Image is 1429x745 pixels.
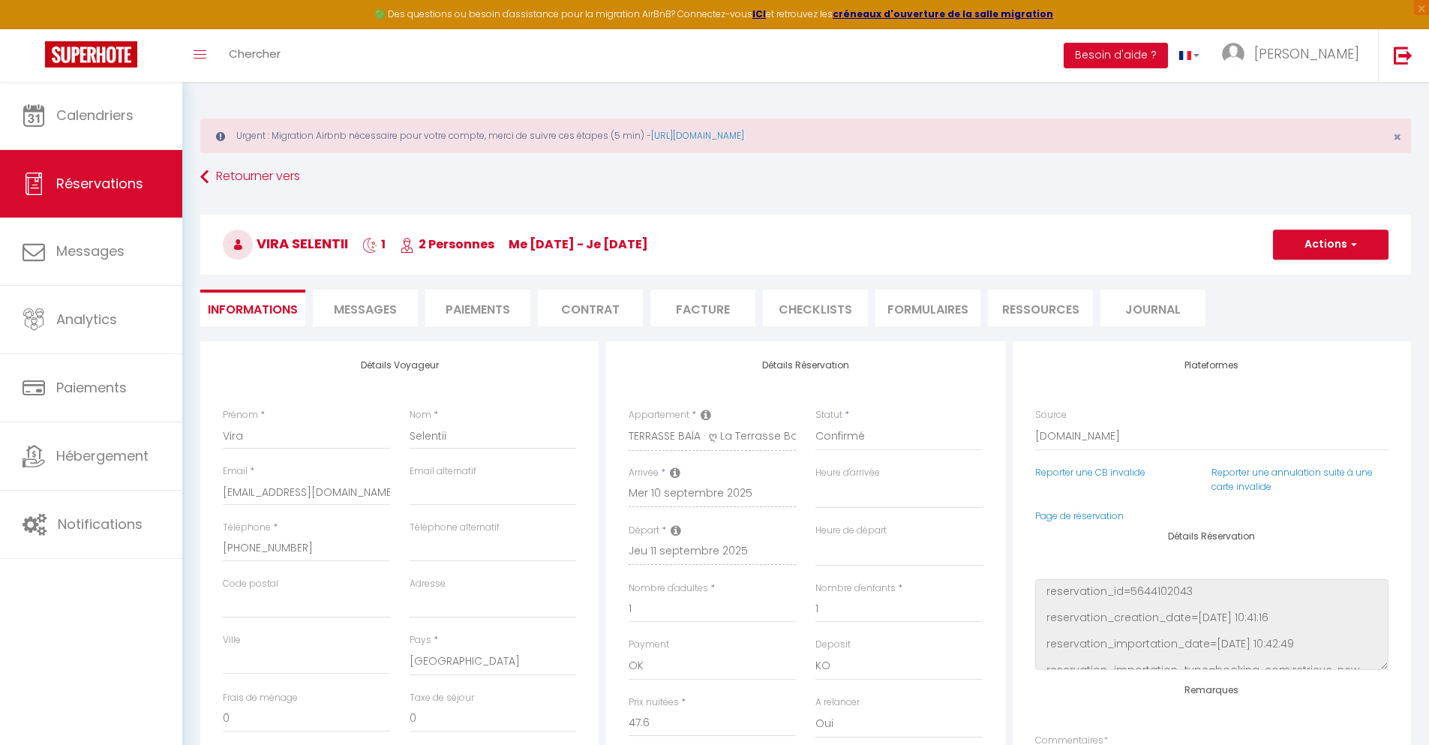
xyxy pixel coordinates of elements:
[56,310,117,329] span: Analytics
[1211,29,1378,82] a: ... [PERSON_NAME]
[629,466,659,480] label: Arrivée
[815,581,896,596] label: Nombre d'enfants
[509,236,648,253] span: me [DATE] - je [DATE]
[538,290,643,326] li: Contrat
[56,106,134,125] span: Calendriers
[1273,230,1388,260] button: Actions
[815,466,880,480] label: Heure d'arrivée
[629,638,669,652] label: Payment
[1035,509,1124,522] a: Page de réservation
[629,581,708,596] label: Nombre d'adultes
[815,408,842,422] label: Statut
[1035,360,1388,371] h4: Plateformes
[629,408,689,422] label: Appartement
[815,695,860,710] label: A relancer
[1393,128,1401,146] span: ×
[223,633,241,647] label: Ville
[223,464,248,479] label: Email
[410,577,446,591] label: Adresse
[629,695,679,710] label: Prix nuitées
[875,290,980,326] li: FORMULAIRES
[650,290,755,326] li: Facture
[1100,290,1205,326] li: Journal
[223,691,298,705] label: Frais de ménage
[400,236,494,253] span: 2 Personnes
[56,174,143,193] span: Réservations
[651,129,744,142] a: [URL][DOMAIN_NAME]
[218,29,292,82] a: Chercher
[200,119,1411,153] div: Urgent : Migration Airbnb nécessaire pour votre compte, merci de suivre ces étapes (5 min) -
[45,41,137,68] img: Super Booking
[1222,43,1244,65] img: ...
[1035,531,1388,542] h4: Détails Réservation
[223,521,271,535] label: Téléphone
[410,521,500,535] label: Téléphone alternatif
[1035,685,1388,695] h4: Remarques
[223,360,576,371] h4: Détails Voyageur
[362,236,386,253] span: 1
[223,577,278,591] label: Code postal
[410,633,431,647] label: Pays
[1254,44,1359,63] span: [PERSON_NAME]
[200,164,1411,191] a: Retourner vers
[752,8,766,20] a: ICI
[334,301,397,318] span: Messages
[629,524,659,538] label: Départ
[1393,131,1401,144] button: Close
[56,242,125,260] span: Messages
[988,290,1093,326] li: Ressources
[56,446,149,465] span: Hébergement
[58,515,143,533] span: Notifications
[410,464,476,479] label: Email alternatif
[425,290,530,326] li: Paiements
[763,290,868,326] li: CHECKLISTS
[1035,408,1067,422] label: Source
[410,408,431,422] label: Nom
[12,6,57,51] button: Ouvrir le widget de chat LiveChat
[410,691,474,705] label: Taxe de séjour
[223,408,258,422] label: Prénom
[200,290,305,326] li: Informations
[1064,43,1168,68] button: Besoin d'aide ?
[229,46,281,62] span: Chercher
[1211,466,1373,493] a: Reporter une annulation suite à une carte invalide
[815,638,851,652] label: Deposit
[833,8,1053,20] a: créneaux d'ouverture de la salle migration
[629,360,982,371] h4: Détails Réservation
[223,234,348,253] span: Vira Selentii
[815,524,887,538] label: Heure de départ
[1394,46,1412,65] img: logout
[1035,466,1145,479] a: Reporter une CB invalide
[56,378,127,397] span: Paiements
